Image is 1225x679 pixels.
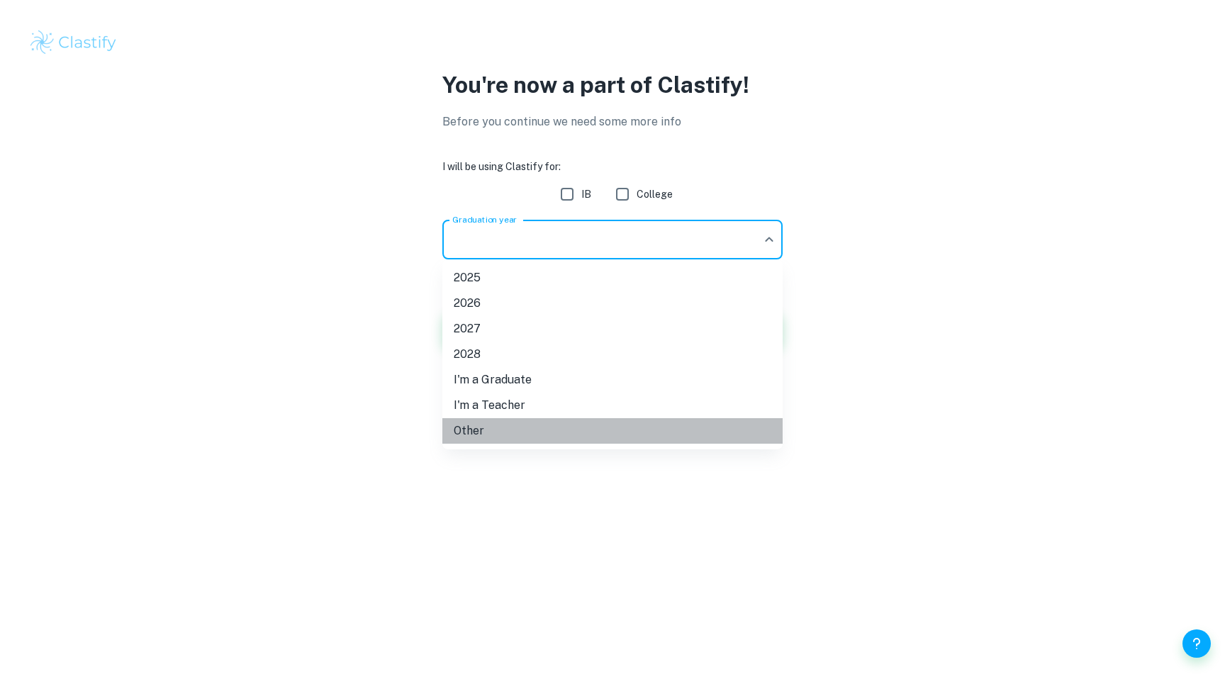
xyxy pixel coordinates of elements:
[442,418,783,444] li: Other
[442,342,783,367] li: 2028
[442,367,783,393] li: I'm a Graduate
[442,393,783,418] li: I'm a Teacher
[442,265,783,291] li: 2025
[442,316,783,342] li: 2027
[442,291,783,316] li: 2026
